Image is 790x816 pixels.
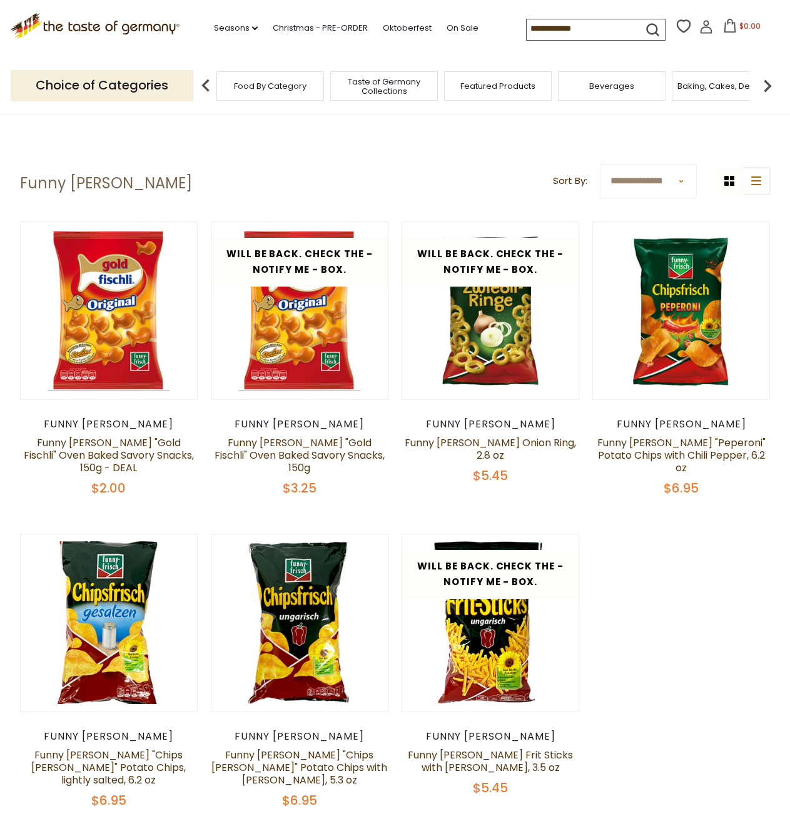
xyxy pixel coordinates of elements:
[334,77,434,96] a: Taste of Germany Collections
[553,173,587,189] label: Sort By:
[91,479,126,497] span: $2.00
[592,418,771,431] div: Funny [PERSON_NAME]
[408,748,573,775] a: Funny [PERSON_NAME] Frit Sticks with [PERSON_NAME], 3.5 oz
[589,81,634,91] a: Beverages
[193,73,218,98] img: previous arrow
[211,418,389,431] div: Funny [PERSON_NAME]
[214,21,258,35] a: Seasons
[597,436,766,475] a: Funny [PERSON_NAME] "Peperoni" Potato Chips with Chili Pepper, 6.2 oz
[402,418,580,431] div: Funny [PERSON_NAME]
[473,779,508,797] span: $5.45
[20,730,198,743] div: Funny [PERSON_NAME]
[273,21,368,35] a: Christmas - PRE-ORDER
[383,21,432,35] a: Oktoberfest
[91,792,126,809] span: $6.95
[211,748,387,787] a: Funny [PERSON_NAME] "Chips [PERSON_NAME]" Potato Chips with [PERSON_NAME], 5.3 oz
[283,479,317,497] span: $3.25
[664,479,699,497] span: $6.95
[31,748,186,787] a: Funny [PERSON_NAME] "Chips [PERSON_NAME]" Potato Chips, lightly salted, 6.2 oz
[20,174,192,193] h1: Funny [PERSON_NAME]
[716,19,769,38] button: $0.00
[755,73,780,98] img: next arrow
[739,21,761,31] span: $0.00
[20,418,198,431] div: Funny [PERSON_NAME]
[211,534,388,711] img: Funny Frisch "Chips Frish" Potato Chips with Paprika, 5.3 oz
[447,21,479,35] a: On Sale
[24,436,194,475] a: Funny [PERSON_NAME] "Gold Fischli" Oven Baked Savory Snacks, 150g - DEAL
[234,81,306,91] a: Food By Category
[282,792,317,809] span: $6.95
[473,467,508,484] span: $5.45
[211,730,389,743] div: Funny [PERSON_NAME]
[21,534,198,711] img: Funny Frisch "Chips Frish" Potato Chips, lightly salted, 6.2 oz
[593,222,770,399] img: Funny Frisch Chipsfrisch Peperoni
[460,81,535,91] a: Featured Products
[402,730,580,743] div: Funny [PERSON_NAME]
[11,70,193,101] p: Choice of Categories
[21,222,198,399] img: Funny Frisch "Gold Fischli" Oven Baked Savory Snacks, 150g - DEAL
[677,81,774,91] a: Baking, Cakes, Desserts
[215,436,385,475] a: Funny [PERSON_NAME] "Gold Fischli" Oven Baked Savory Snacks, 150g
[405,436,576,462] a: Funny [PERSON_NAME] Onion Ring, 2.8 oz
[402,222,579,399] img: Funny Frisch Zwiebli Ringe
[211,222,388,399] img: Funny Frisch "Gold Fischli" Oven Baked Savory Snacks, 150g
[402,534,579,711] img: Funny Frisch Frit Sticks with Paprika, 3.5 oz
